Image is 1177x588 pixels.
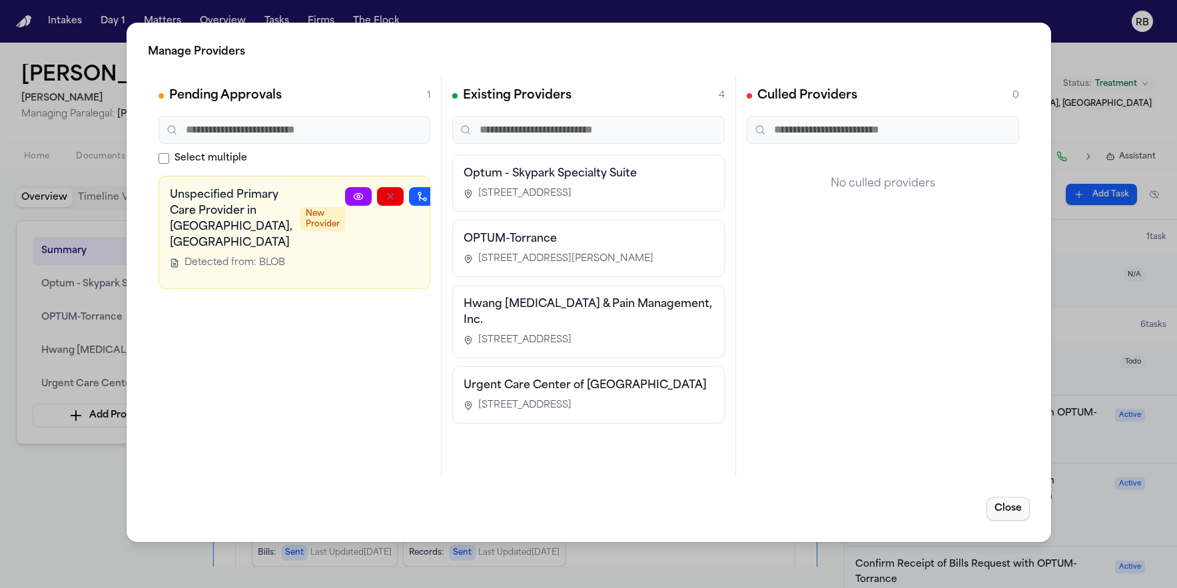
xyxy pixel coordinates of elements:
[300,207,345,231] span: New Provider
[409,187,436,206] button: Merge
[464,166,713,182] h3: Optum - Skypark Specialty Suite
[169,87,282,105] h2: Pending Approvals
[148,44,1030,60] h2: Manage Providers
[427,89,430,103] span: 1
[757,87,857,105] h2: Culled Providers
[377,187,404,206] button: Reject
[159,153,169,164] input: Select multiple
[185,256,285,270] span: Detected from: BLOB
[478,187,572,200] span: [STREET_ADDRESS]
[478,399,572,412] span: [STREET_ADDRESS]
[478,252,653,266] span: [STREET_ADDRESS][PERSON_NAME]
[175,152,247,165] span: Select multiple
[1012,89,1018,103] span: 0
[464,378,713,394] h3: Urgent Care Center of [GEOGRAPHIC_DATA]
[464,231,713,247] h3: OPTUM-Torrance
[746,154,1018,213] div: No culled providers
[986,497,1030,521] button: Close
[478,334,572,347] span: [STREET_ADDRESS]
[718,89,724,103] span: 4
[463,87,572,105] h2: Existing Providers
[464,296,713,328] h3: Hwang [MEDICAL_DATA] & Pain Management, Inc.
[345,187,372,206] a: View Provider
[170,187,292,251] h3: Unspecified Primary Care Provider in [GEOGRAPHIC_DATA], [GEOGRAPHIC_DATA]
